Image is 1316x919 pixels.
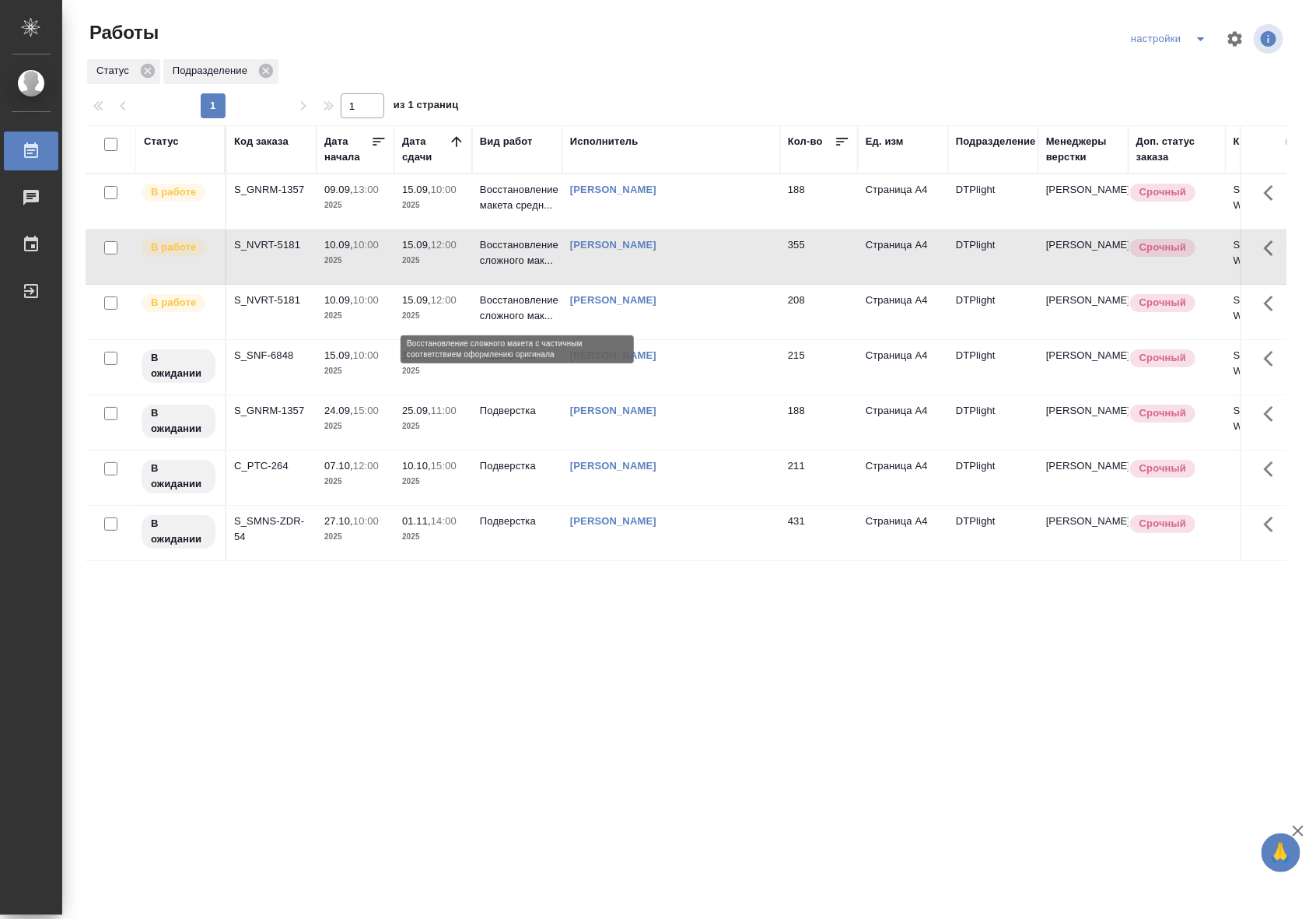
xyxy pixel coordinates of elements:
[234,134,289,149] div: Код заказа
[1046,134,1121,165] div: Менеджеры верстки
[151,350,206,381] p: В ожидании
[956,134,1036,149] div: Подразделение
[1262,833,1300,872] button: 🙏
[948,285,1038,339] td: DTPlight
[140,348,217,384] div: Исполнитель назначен, приступать к работе пока рано
[402,460,431,472] p: 10.10,
[1127,26,1216,51] div: split button
[1139,405,1186,421] p: Срочный
[780,451,858,505] td: 211
[353,239,379,251] p: 10:00
[234,348,309,363] div: S_SNF-6848
[234,403,309,419] div: S_GNRM-1357
[1226,174,1316,229] td: S_GNRM-1357-WK-003
[866,134,904,149] div: Ед. изм
[948,174,1038,229] td: DTPlight
[570,515,656,527] a: [PERSON_NAME]
[394,96,459,118] span: из 1 страниц
[1255,451,1292,488] button: Здесь прячутся важные кнопки
[1255,174,1292,212] button: Здесь прячутся важные кнопки
[324,349,353,361] p: 15.09,
[1226,285,1316,339] td: S_NVRT-5181-WK-026
[570,294,656,306] a: [PERSON_NAME]
[431,405,457,416] p: 11:00
[402,294,431,306] p: 15.09,
[324,239,353,251] p: 10.09,
[234,293,309,308] div: S_NVRT-5181
[140,403,217,440] div: Исполнитель назначен, приступать к работе пока рано
[1234,134,1293,149] div: Код работы
[948,506,1038,560] td: DTPlight
[324,460,353,472] p: 07.10,
[151,405,206,437] p: В ожидании
[151,295,196,310] p: В работе
[480,458,555,474] p: Подверстка
[87,59,160,84] div: Статус
[151,461,206,492] p: В ожидании
[1255,230,1292,267] button: Здесь прячутся важные кнопки
[140,237,217,258] div: Исполнитель выполняет работу
[324,419,387,434] p: 2025
[234,182,309,198] div: S_GNRM-1357
[480,403,555,419] p: Подверстка
[1226,230,1316,284] td: S_NVRT-5181-WK-015
[948,230,1038,284] td: DTPlight
[480,514,555,529] p: Подверстка
[324,253,387,268] p: 2025
[151,516,206,547] p: В ожидании
[353,294,379,306] p: 10:00
[324,363,387,379] p: 2025
[353,460,379,472] p: 12:00
[96,63,135,79] p: Статус
[402,405,431,416] p: 25.09,
[324,474,387,489] p: 2025
[402,474,464,489] p: 2025
[948,395,1038,450] td: DTPlight
[163,59,278,84] div: Подразделение
[431,349,457,361] p: 10:00
[402,529,464,545] p: 2025
[402,349,431,361] p: 17.09,
[151,240,196,255] p: В работе
[431,239,457,251] p: 12:00
[570,460,656,472] a: [PERSON_NAME]
[948,451,1038,505] td: DTPlight
[353,184,379,195] p: 13:00
[570,405,656,416] a: [PERSON_NAME]
[858,395,948,450] td: Страница А4
[431,460,457,472] p: 15:00
[948,340,1038,395] td: DTPlight
[1136,134,1218,165] div: Доп. статус заказа
[858,340,948,395] td: Страница А4
[402,515,431,527] p: 01.11,
[431,515,457,527] p: 14:00
[1216,20,1254,58] span: Настроить таблицу
[780,230,858,284] td: 355
[140,182,217,203] div: Исполнитель выполняет работу
[324,294,353,306] p: 10.09,
[1139,461,1186,476] p: Срочный
[858,451,948,505] td: Страница А4
[324,198,387,213] p: 2025
[780,340,858,395] td: 215
[1046,458,1121,474] p: [PERSON_NAME]
[480,293,555,324] p: Восстановление сложного мак...
[234,237,309,253] div: S_NVRT-5181
[140,293,217,314] div: Исполнитель выполняет работу
[324,529,387,545] p: 2025
[1139,350,1186,366] p: Срочный
[1046,348,1121,363] p: [PERSON_NAME]
[1046,293,1121,308] p: [PERSON_NAME]
[140,514,217,550] div: Исполнитель назначен, приступать к работе пока рано
[324,515,353,527] p: 27.10,
[858,174,948,229] td: Страница А4
[1255,340,1292,377] button: Здесь прячутся важные кнопки
[234,458,309,474] div: C_PTC-264
[1254,24,1286,54] span: Посмотреть информацию
[858,230,948,284] td: Страница А4
[1255,285,1292,322] button: Здесь прячутся важные кнопки
[431,294,457,306] p: 12:00
[1046,514,1121,529] p: [PERSON_NAME]
[173,63,253,79] p: Подразделение
[1139,184,1186,200] p: Срочный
